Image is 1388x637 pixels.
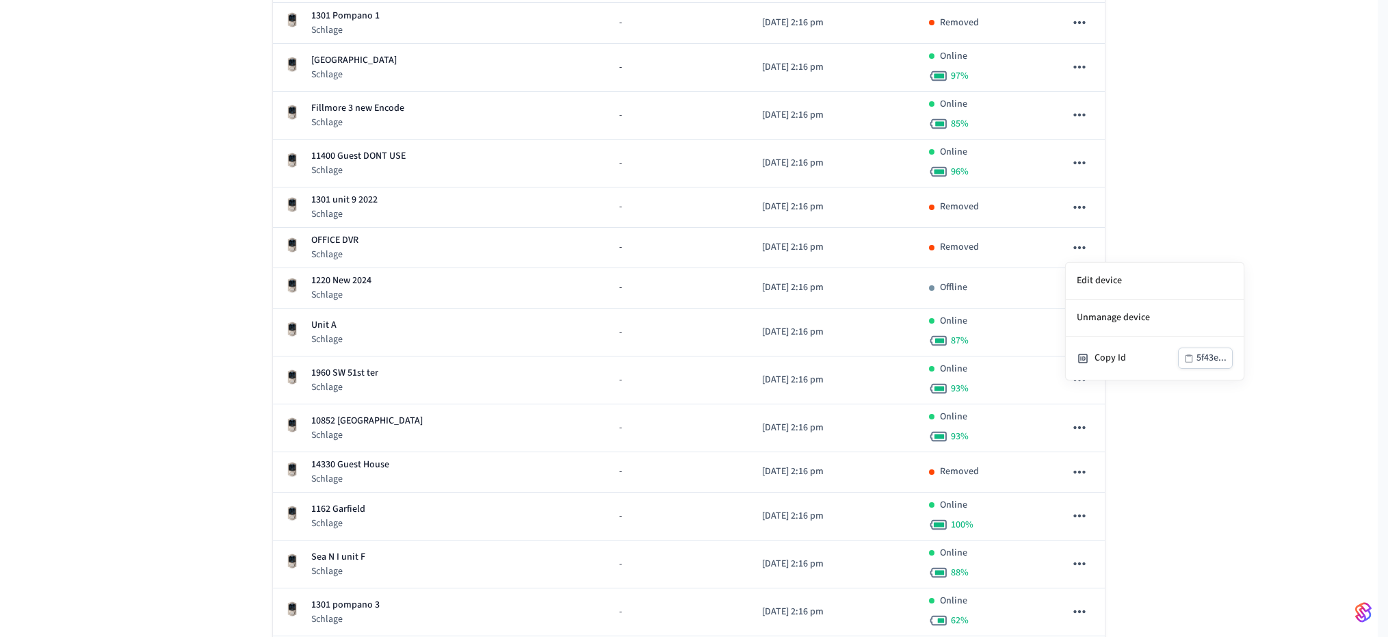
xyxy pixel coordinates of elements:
img: SeamLogoGradient.69752ec5.svg [1355,601,1372,623]
li: Unmanage device [1066,300,1244,337]
div: 5f43e... [1196,350,1227,367]
div: Copy Id [1095,351,1178,365]
button: 5f43e... [1178,348,1233,369]
li: Edit device [1066,263,1244,300]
